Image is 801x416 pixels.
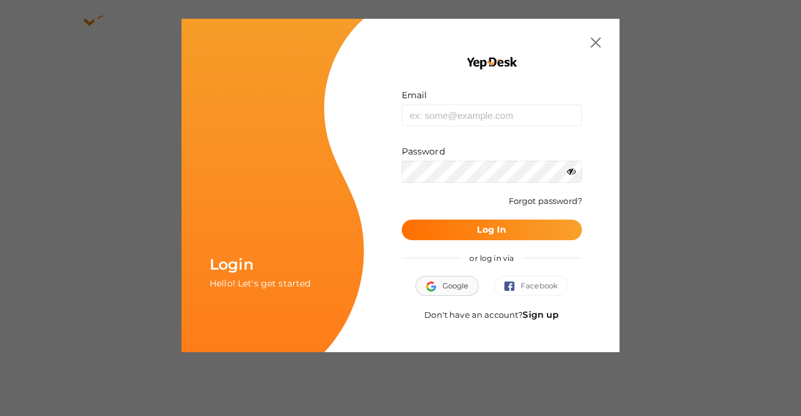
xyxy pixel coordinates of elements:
[210,255,253,273] span: Login
[504,282,521,292] img: facebook.svg
[477,224,506,235] b: Log In
[402,89,427,101] label: Email
[591,38,601,48] img: close.svg
[523,309,559,320] a: Sign up
[494,276,568,296] button: Facebook
[466,56,518,70] img: YEP_black_cropped.png
[426,282,442,292] img: google.svg
[460,244,523,272] span: or log in via
[402,220,582,240] button: Log In
[416,276,479,296] button: Google
[509,196,582,206] a: Forgot password?
[424,310,559,320] span: Don't have an account?
[402,104,582,126] input: ex: some@example.com
[402,145,445,158] label: Password
[210,278,310,289] span: Hello! Let's get started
